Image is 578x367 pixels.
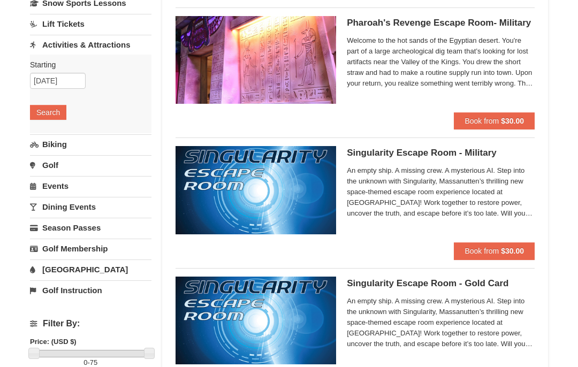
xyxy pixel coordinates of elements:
a: Lift Tickets [30,14,151,34]
a: Season Passes [30,218,151,238]
span: 0 [83,358,87,366]
a: [GEOGRAPHIC_DATA] [30,259,151,279]
a: Events [30,176,151,196]
span: Book from [465,117,499,125]
h4: Filter By: [30,319,151,328]
strong: $30.00 [501,247,524,255]
a: Golf Membership [30,239,151,258]
a: Golf Instruction [30,280,151,300]
span: Book from [465,247,499,255]
strong: $30.00 [501,117,524,125]
strong: Price: (USD $) [30,338,77,346]
button: Search [30,105,66,120]
img: 6619913-520-2f5f5301.jpg [176,146,336,234]
a: Golf [30,155,151,175]
h5: Singularity Escape Room - Gold Card [347,278,535,289]
span: An empty ship. A missing crew. A mysterious AI. Step into the unknown with Singularity, Massanutt... [347,296,535,349]
h5: Pharoah's Revenge Escape Room- Military [347,18,535,28]
span: 75 [90,358,97,366]
a: Biking [30,134,151,154]
button: Book from $30.00 [454,242,535,259]
a: Dining Events [30,197,151,217]
h5: Singularity Escape Room - Military [347,148,535,158]
img: 6619913-410-20a124c9.jpg [176,16,336,104]
span: Welcome to the hot sands of the Egyptian desert. You're part of a large archeological dig team th... [347,35,535,89]
span: An empty ship. A missing crew. A mysterious AI. Step into the unknown with Singularity, Massanutt... [347,165,535,219]
img: 6619913-513-94f1c799.jpg [176,277,336,364]
a: Activities & Attractions [30,35,151,55]
label: Starting [30,59,143,70]
button: Book from $30.00 [454,112,535,129]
